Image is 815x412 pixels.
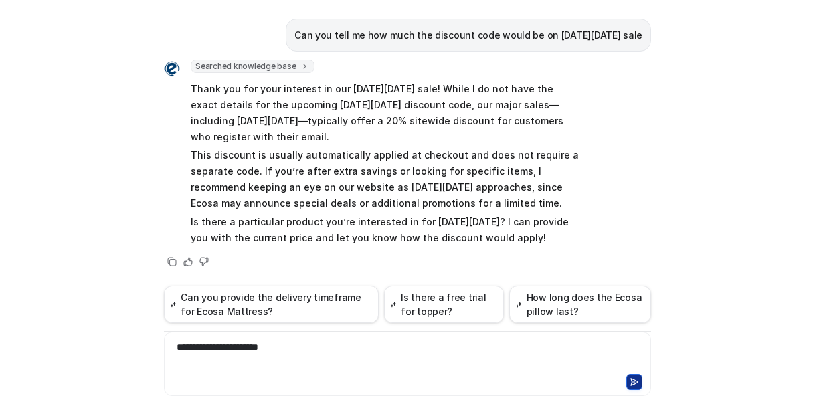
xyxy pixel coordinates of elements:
[191,147,582,211] p: This discount is usually automatically applied at checkout and does not require a separate code. ...
[164,61,180,77] img: Widget
[191,214,582,246] p: Is there a particular product you’re interested in for [DATE][DATE]? I can provide you with the c...
[191,81,582,145] p: Thank you for your interest in our [DATE][DATE] sale! While I do not have the exact details for t...
[164,286,379,323] button: Can you provide the delivery timeframe for Ecosa Mattress?
[294,27,642,43] p: Can you tell me how much the discount code would be on [DATE][DATE] sale
[509,286,651,323] button: How long does the Ecosa pillow last?
[191,60,314,73] span: Searched knowledge base
[384,286,504,323] button: Is there a free trial for topper?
